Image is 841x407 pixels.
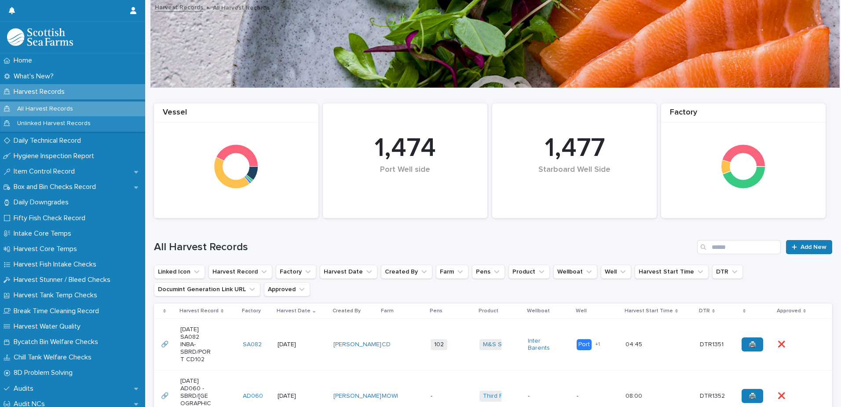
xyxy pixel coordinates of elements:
p: Created By [333,306,361,316]
p: Harvest Date [277,306,311,316]
p: Wellboat [527,306,550,316]
p: 08:00 [625,391,644,400]
span: 102 [431,339,447,350]
p: All Harvest Records [213,2,270,12]
button: Farm [436,265,468,279]
p: Farm [381,306,394,316]
a: Third Party Salmon [483,392,536,400]
p: ❌ [778,391,787,400]
div: Starboard Well Side [507,165,642,193]
p: Pens [430,306,442,316]
a: Inter Barents [528,337,559,352]
p: Audits [10,385,40,393]
button: Well [601,265,631,279]
input: Search [697,240,781,254]
span: + 1 [595,342,600,347]
div: Vessel [154,108,318,122]
p: [DATE] [278,341,309,348]
p: - [528,392,559,400]
p: DTR [699,306,710,316]
p: Harvest Stunner / Bleed Checks [10,276,117,284]
p: Box and Bin Checks Record [10,183,103,191]
h1: All Harvest Records [154,241,694,254]
p: Fifty Fish Check Record [10,214,92,222]
button: Documint Generation Link URL [154,282,260,296]
p: 04:45 [625,339,644,348]
p: Harvest Start Time [625,306,673,316]
p: Harvest Core Temps [10,245,84,253]
a: Harvest Records [155,2,203,12]
a: CD [382,341,391,348]
p: Product [479,306,498,316]
a: M&S Select [483,341,516,348]
p: DTR1352 [700,391,727,400]
div: Factory [661,108,826,122]
a: [PERSON_NAME] [333,341,381,348]
button: Product [508,265,550,279]
a: MOWI [382,392,398,400]
p: Approved [777,306,801,316]
p: All Harvest Records [10,105,80,113]
button: Created By [381,265,432,279]
p: 8D Problem Solving [10,369,80,377]
a: AD060 [243,392,263,400]
a: SA082 [243,341,262,348]
p: Bycatch Bin Welfare Checks [10,338,105,346]
button: DTR [712,265,743,279]
p: - [577,392,608,400]
p: Harvest Records [10,88,72,96]
img: mMrefqRFQpe26GRNOUkG [7,28,73,46]
button: Harvest Record [208,265,272,279]
p: [DATE] [278,392,309,400]
p: [DATE] SA082 INBA-SBRD/PORT CD102 [180,326,212,363]
p: Factory [242,306,261,316]
button: Harvest Start Time [635,265,709,279]
p: Home [10,56,39,65]
p: What's New? [10,72,61,81]
p: Harvest Fish Intake Checks [10,260,103,269]
button: Linked Icon [154,265,205,279]
div: 1,474 [338,133,472,164]
p: 🔗 [161,391,170,400]
p: Daily Downgrades [10,198,76,207]
button: Wellboat [553,265,597,279]
button: Pens [472,265,505,279]
p: Harvest Water Quality [10,322,88,331]
p: Harvest Record [179,306,219,316]
span: 🖨️ [749,341,756,348]
p: Intake Core Temps [10,229,78,238]
p: DTR1351 [700,339,725,348]
a: Add New [786,240,832,254]
a: [PERSON_NAME] [333,392,381,400]
button: Harvest Date [320,265,377,279]
a: 🖨️ [742,389,763,403]
tr: 🔗🔗 [DATE] SA082 INBA-SBRD/PORT CD102SA082 [DATE][PERSON_NAME] CD 102M&S Select Inter Barents Port... [154,319,832,370]
div: Port [577,339,592,350]
div: Port Well side [338,165,472,193]
p: Well [576,306,587,316]
div: 1,477 [507,133,642,164]
p: Harvest Tank Temp Checks [10,291,104,300]
p: Unlinked Harvest Records [10,120,98,127]
p: Break Time Cleaning Record [10,307,106,315]
p: ❌ [778,339,787,348]
span: Add New [801,244,826,250]
p: - [431,392,462,400]
button: Approved [264,282,310,296]
span: 🖨️ [749,393,756,399]
p: 🔗 [161,339,170,348]
p: Item Control Record [10,167,82,176]
p: Daily Technical Record [10,137,88,145]
button: Factory [276,265,316,279]
a: 🖨️ [742,337,763,351]
p: Chill Tank Welfare Checks [10,353,99,362]
p: Hygiene Inspection Report [10,152,101,160]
